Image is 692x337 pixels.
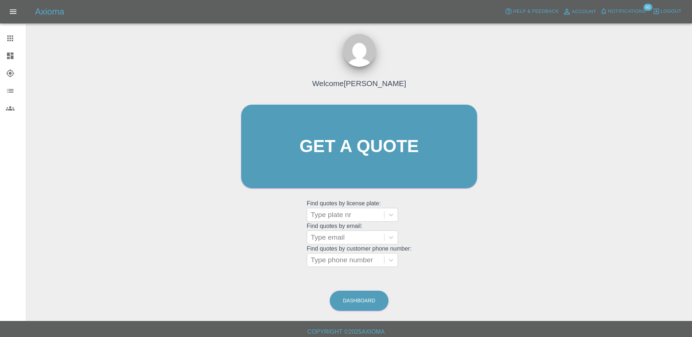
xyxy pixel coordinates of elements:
[307,223,411,244] grid: Find quotes by email:
[608,7,646,16] span: Notifications
[643,4,652,11] span: 60
[307,200,411,222] grid: Find quotes by license plate:
[513,7,558,16] span: Help & Feedback
[35,6,64,18] h5: Axioma
[651,6,683,17] button: Logout
[241,105,477,188] a: Get a quote
[6,327,686,337] h6: Copyright © 2025 Axioma
[503,6,560,17] button: Help & Feedback
[312,78,406,89] h4: Welcome [PERSON_NAME]
[572,8,596,16] span: Account
[661,7,681,16] span: Logout
[561,6,598,18] a: Account
[4,3,22,20] button: Open drawer
[343,34,376,67] img: ...
[330,291,388,311] a: Dashboard
[307,245,411,267] grid: Find quotes by customer phone number:
[598,6,648,17] button: Notifications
